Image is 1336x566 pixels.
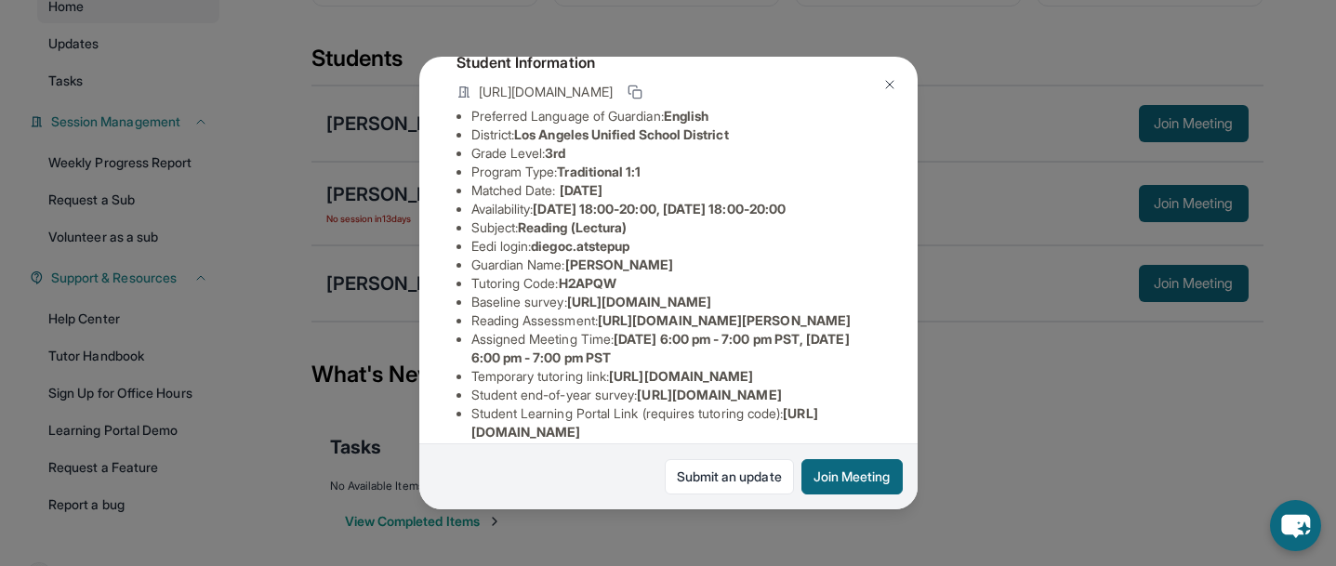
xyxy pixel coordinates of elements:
[882,77,897,92] img: Close Icon
[471,367,880,386] li: Temporary tutoring link :
[471,441,880,479] li: Student Direct Learning Portal Link (no tutoring code required) :
[471,163,880,181] li: Program Type:
[598,312,851,328] span: [URL][DOMAIN_NAME][PERSON_NAME]
[557,164,641,179] span: Traditional 1:1
[471,125,880,144] li: District:
[531,238,629,254] span: diegoc.atstepup
[560,182,602,198] span: [DATE]
[471,274,880,293] li: Tutoring Code :
[567,294,711,309] span: [URL][DOMAIN_NAME]
[559,275,616,291] span: H2APQW
[471,331,850,365] span: [DATE] 6:00 pm - 7:00 pm PST, [DATE] 6:00 pm - 7:00 pm PST
[514,126,728,142] span: Los Angeles Unified School District
[471,237,880,256] li: Eedi login :
[456,51,880,73] h4: Student Information
[471,293,880,311] li: Baseline survey :
[471,256,880,274] li: Guardian Name :
[471,200,880,218] li: Availability:
[624,81,646,103] button: Copy link
[471,330,880,367] li: Assigned Meeting Time :
[471,144,880,163] li: Grade Level:
[471,107,880,125] li: Preferred Language of Guardian:
[471,181,880,200] li: Matched Date:
[637,387,781,402] span: [URL][DOMAIN_NAME]
[665,459,794,494] a: Submit an update
[479,83,613,101] span: [URL][DOMAIN_NAME]
[471,404,880,441] li: Student Learning Portal Link (requires tutoring code) :
[471,386,880,404] li: Student end-of-year survey :
[471,218,880,237] li: Subject :
[533,201,786,217] span: [DATE] 18:00-20:00, [DATE] 18:00-20:00
[518,219,627,235] span: Reading (Lectura)
[545,145,565,161] span: 3rd
[471,311,880,330] li: Reading Assessment :
[1270,500,1321,551] button: chat-button
[664,108,709,124] span: English
[609,368,753,384] span: [URL][DOMAIN_NAME]
[565,257,674,272] span: [PERSON_NAME]
[801,459,903,494] button: Join Meeting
